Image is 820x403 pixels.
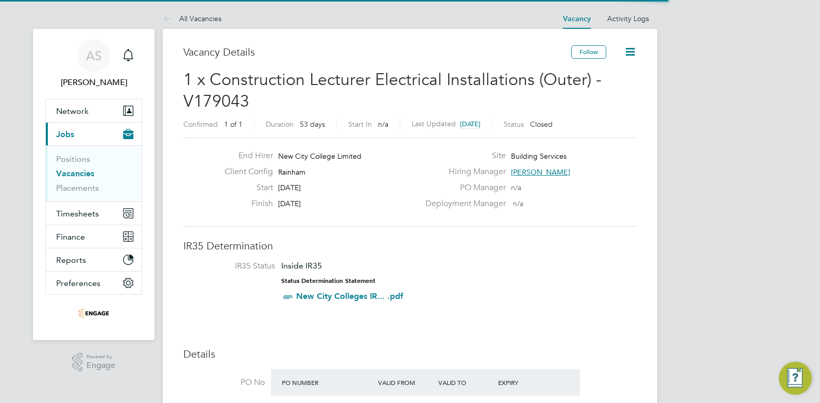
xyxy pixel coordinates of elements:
[183,70,602,111] span: 1 x Construction Lecturer Electrical Installations (Outer) - V179043
[278,199,301,208] span: [DATE]
[33,29,155,340] nav: Main navigation
[216,150,273,161] label: End Hirer
[296,291,403,301] a: New City Colleges IR... .pdf
[412,119,456,128] label: Last Updated
[216,198,273,209] label: Finish
[511,167,570,177] span: [PERSON_NAME]
[278,152,362,161] span: New City College Limited
[78,305,109,322] img: omniapeople-logo-retina.png
[278,183,301,192] span: [DATE]
[216,182,273,193] label: Start
[513,199,523,208] span: n/a
[511,183,521,192] span: n/a
[56,129,74,139] span: Jobs
[72,352,116,372] a: Powered byEngage
[46,225,142,248] button: Finance
[496,373,556,392] div: Expiry
[436,373,496,392] div: Valid To
[183,347,637,361] h3: Details
[460,120,481,128] span: [DATE]
[56,209,99,219] span: Timesheets
[281,277,375,284] strong: Status Determination Statement
[279,373,375,392] div: PO Number
[56,106,89,116] span: Network
[266,120,294,129] label: Duration
[183,120,218,129] label: Confirmed
[56,278,100,288] span: Preferences
[183,239,637,253] h3: IR35 Determination
[46,248,142,271] button: Reports
[300,120,325,129] span: 53 days
[224,120,243,129] span: 1 of 1
[216,166,273,177] label: Client Config
[419,150,506,161] label: Site
[281,261,322,271] span: Inside IR35
[348,120,372,129] label: Start In
[87,352,115,361] span: Powered by
[419,198,506,209] label: Deployment Manager
[563,14,591,23] a: Vacancy
[183,377,265,388] label: PO No
[511,152,567,161] span: Building Services
[194,261,275,272] label: IR35 Status
[56,232,85,242] span: Finance
[45,39,142,89] a: AS[PERSON_NAME]
[56,169,94,178] a: Vacancies
[607,14,649,23] a: Activity Logs
[375,373,436,392] div: Valid From
[163,14,221,23] a: All Vacancies
[571,45,606,59] button: Follow
[46,202,142,225] button: Timesheets
[779,362,812,395] button: Engage Resource Center
[419,166,506,177] label: Hiring Manager
[46,145,142,202] div: Jobs
[86,49,101,62] span: AS
[46,99,142,122] button: Network
[56,255,86,265] span: Reports
[46,123,142,145] button: Jobs
[56,154,90,164] a: Positions
[378,120,388,129] span: n/a
[45,305,142,322] a: Go to home page
[45,76,142,89] span: Amy Savva
[46,272,142,294] button: Preferences
[87,361,115,370] span: Engage
[56,183,99,193] a: Placements
[419,182,506,193] label: PO Manager
[530,120,553,129] span: Closed
[504,120,524,129] label: Status
[183,45,571,59] h3: Vacancy Details
[278,167,305,177] span: Rainham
